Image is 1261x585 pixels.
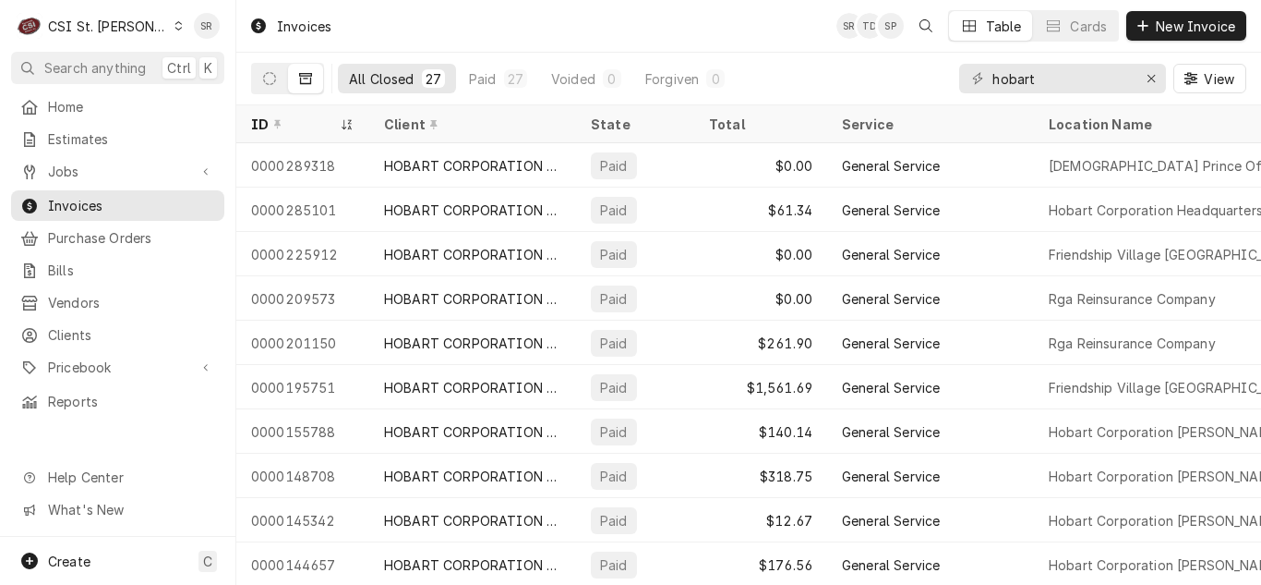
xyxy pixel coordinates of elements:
span: Help Center [48,468,213,487]
div: CSI St. [PERSON_NAME] [48,17,168,36]
div: SR [194,13,220,39]
span: Estimates [48,129,215,149]
div: HOBART CORPORATION [PERSON_NAME] [384,289,561,309]
div: HOBART CORPORATION HEADQUARTERS [384,156,561,176]
div: Stephani Roth's Avatar [836,13,862,39]
div: Paid [598,201,630,220]
div: Service [842,115,1015,134]
div: 0 [606,69,618,89]
div: Paid [469,69,497,89]
div: 0 [710,69,721,89]
div: $12.67 [694,498,827,542]
div: Paid [598,289,630,309]
div: SP [878,13,904,39]
div: $318.75 [694,454,827,498]
span: Clients [48,325,215,345]
button: View [1173,64,1246,93]
div: TD [857,13,883,39]
div: Stephani Roth's Avatar [194,13,220,39]
div: General Service [842,245,940,264]
div: Table [986,17,1022,36]
div: HOBART CORPORATION [PERSON_NAME] [384,467,561,486]
div: Tim Devereux's Avatar [857,13,883,39]
div: General Service [842,201,940,220]
div: $0.00 [694,232,827,276]
span: Jobs [48,162,187,181]
div: 0000225912 [236,232,369,276]
a: Go to Help Center [11,462,224,493]
a: Go to Jobs [11,156,224,187]
a: Go to Pricebook [11,352,224,383]
div: ID [251,115,336,134]
div: HOBART CORPORATION HEADQUARTERS [384,201,561,220]
div: Total [709,115,809,134]
div: Rga Reinsurance Company [1049,334,1216,353]
span: What's New [48,500,213,519]
div: General Service [842,334,940,353]
div: 27 [426,69,441,89]
div: 0000195751 [236,365,369,409]
div: $0.00 [694,276,827,321]
div: Rga Reinsurance Company [1049,289,1216,309]
span: Home [48,97,215,116]
div: Paid [598,467,630,486]
div: HOBART CORPORATION [PERSON_NAME] [384,511,561,530]
div: HOBART CORPORATION [PERSON_NAME] [384,334,561,353]
div: 0000155788 [236,409,369,454]
div: General Service [842,289,940,309]
div: $261.90 [694,321,827,365]
div: 0000148708 [236,454,369,498]
div: Paid [598,555,630,575]
a: Go to What's New [11,494,224,525]
div: 27 [508,69,523,89]
div: 0000289318 [236,143,369,188]
span: Search anything [44,58,146,78]
div: 0000209573 [236,276,369,321]
span: Purchase Orders [48,228,215,248]
div: Paid [598,511,630,530]
a: Reports [11,386,224,417]
button: Erase input [1136,64,1166,93]
div: General Service [842,378,940,397]
div: Client [384,115,558,134]
a: Clients [11,320,224,350]
div: HOBART CORPORATION [PERSON_NAME] [384,555,561,575]
div: Paid [598,378,630,397]
span: Vendors [48,293,215,312]
div: HOBART CORPORATION [PERSON_NAME] [384,422,561,442]
div: General Service [842,156,940,176]
div: General Service [842,555,940,575]
div: Forgiven [645,69,699,89]
button: New Invoice [1126,11,1246,41]
a: Invoices [11,190,224,221]
span: C [203,552,212,571]
div: Shelley Politte's Avatar [878,13,904,39]
span: Reports [48,392,215,411]
span: View [1200,69,1238,89]
button: Search anythingCtrlK [11,52,224,84]
div: Cards [1070,17,1107,36]
span: Ctrl [167,58,191,78]
div: State [591,115,679,134]
a: Estimates [11,124,224,154]
div: Paid [598,156,630,176]
div: Paid [598,422,630,442]
div: C [17,13,42,39]
div: SR [836,13,862,39]
div: 0000145342 [236,498,369,542]
div: HOBART CORPORATION [PERSON_NAME] [384,378,561,397]
div: General Service [842,511,940,530]
a: Home [11,91,224,122]
span: New Invoice [1152,17,1239,36]
div: All Closed [349,69,414,89]
a: Bills [11,255,224,286]
span: Invoices [48,196,215,215]
div: General Service [842,422,940,442]
span: Create [48,554,90,569]
div: CSI St. Louis's Avatar [17,13,42,39]
div: Voided [551,69,595,89]
div: General Service [842,467,940,486]
div: Paid [598,245,630,264]
span: K [204,58,212,78]
span: Pricebook [48,358,187,377]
